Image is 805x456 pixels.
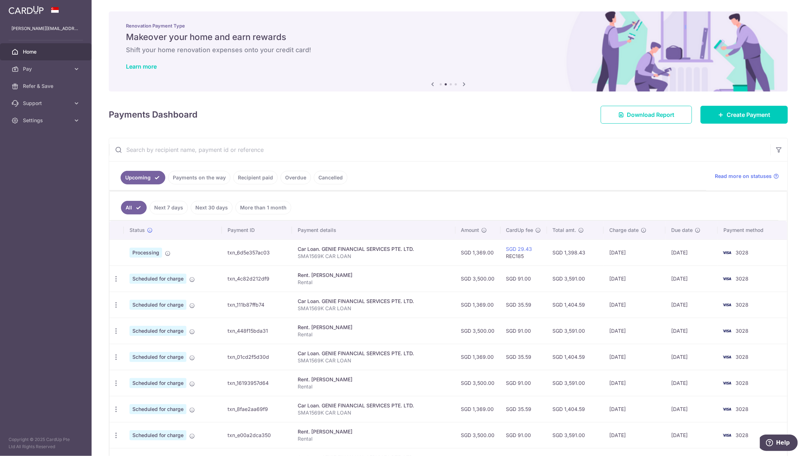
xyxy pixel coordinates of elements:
td: txn_111b87ffb74 [222,292,292,318]
span: 3028 [736,380,748,386]
td: [DATE] [665,266,718,292]
span: 3028 [736,354,748,360]
td: SGD 35.59 [501,344,547,370]
div: Rent. [PERSON_NAME] [298,324,450,331]
td: SGD 91.00 [501,422,547,448]
div: Rent. [PERSON_NAME] [298,428,450,435]
td: SGD 3,500.00 [455,370,501,396]
img: Bank Card [720,405,734,413]
span: CardUp fee [506,227,533,234]
td: [DATE] [604,422,666,448]
td: [DATE] [665,422,718,448]
span: Refer & Save [23,83,70,90]
h5: Makeover your home and earn rewards [126,31,771,43]
p: Rental [298,435,450,442]
td: [DATE] [665,370,718,396]
span: Support [23,100,70,107]
td: [DATE] [604,266,666,292]
div: Car Loan. GENIE FINANCIAL SERVICES PTE. LTD. [298,402,450,409]
div: Car Loan. GENIE FINANCIAL SERVICES PTE. LTD. [298,246,450,253]
td: SGD 1,369.00 [455,344,501,370]
a: All [121,201,147,214]
td: txn_8fae2aa69f9 [222,396,292,422]
td: [DATE] [604,239,666,266]
div: Car Loan. GENIE FINANCIAL SERVICES PTE. LTD. [298,298,450,305]
span: 3028 [736,249,748,256]
img: Bank Card [720,301,734,309]
td: SGD 1,404.59 [547,292,604,318]
td: [DATE] [665,396,718,422]
img: CardUp [9,6,44,14]
td: SGD 1,404.59 [547,344,604,370]
a: Payments on the way [168,171,230,184]
span: 3028 [736,432,748,438]
td: SGD 35.59 [501,292,547,318]
td: [DATE] [665,344,718,370]
td: txn_16193957d64 [222,370,292,396]
a: Cancelled [314,171,347,184]
a: Read more on statuses [715,173,779,180]
span: Scheduled for charge [130,274,186,284]
div: Rent. [PERSON_NAME] [298,272,450,279]
span: 3028 [736,328,748,334]
span: 3028 [736,276,748,282]
h4: Payments Dashboard [109,108,197,121]
img: Bank Card [720,248,734,257]
a: Overdue [280,171,311,184]
td: [DATE] [665,292,718,318]
td: txn_6d5e357ac03 [222,239,292,266]
span: Settings [23,117,70,124]
td: [DATE] [665,239,718,266]
a: Next 30 days [191,201,233,214]
span: Status [130,227,145,234]
td: SGD 1,369.00 [455,292,501,318]
span: Scheduled for charge [130,404,186,414]
span: Scheduled for charge [130,300,186,310]
td: SGD 1,404.59 [547,396,604,422]
td: SGD 3,591.00 [547,266,604,292]
img: Renovation banner [109,11,788,91]
td: SGD 35.59 [501,396,547,422]
span: Scheduled for charge [130,326,186,336]
td: txn_e00a2dca350 [222,422,292,448]
span: Due date [671,227,693,234]
td: SGD 3,500.00 [455,422,501,448]
span: Download Report [627,110,674,119]
span: Charge date [609,227,639,234]
td: SGD 3,591.00 [547,422,604,448]
p: SMA1569K CAR LOAN [298,357,450,364]
p: Rental [298,279,450,286]
td: SGD 3,591.00 [547,370,604,396]
img: Bank Card [720,431,734,440]
td: SGD 1,398.43 [547,239,604,266]
td: [DATE] [604,344,666,370]
a: Download Report [601,106,692,124]
a: Next 7 days [150,201,188,214]
p: Rental [298,331,450,338]
td: [DATE] [604,370,666,396]
span: 3028 [736,302,748,308]
td: txn_01cd2f5d30d [222,344,292,370]
td: SGD 91.00 [501,266,547,292]
td: [DATE] [604,292,666,318]
span: 3028 [736,406,748,412]
td: txn_448f15bda31 [222,318,292,344]
a: SGD 29.43 [506,246,532,252]
td: SGD 1,369.00 [455,239,501,266]
div: Car Loan. GENIE FINANCIAL SERVICES PTE. LTD. [298,350,450,357]
span: Scheduled for charge [130,378,186,388]
span: Processing [130,248,162,258]
p: Renovation Payment Type [126,23,771,29]
p: SMA1569K CAR LOAN [298,305,450,312]
input: Search by recipient name, payment id or reference [109,138,770,161]
span: Scheduled for charge [130,352,186,362]
a: Create Payment [701,106,788,124]
h6: Shift your home renovation expenses onto your credit card! [126,46,771,54]
td: REC185 [501,239,547,266]
p: SMA1569K CAR LOAN [298,409,450,416]
a: More than 1 month [235,201,291,214]
span: Amount [461,227,479,234]
div: Rent. [PERSON_NAME] [298,376,450,383]
td: SGD 91.00 [501,318,547,344]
